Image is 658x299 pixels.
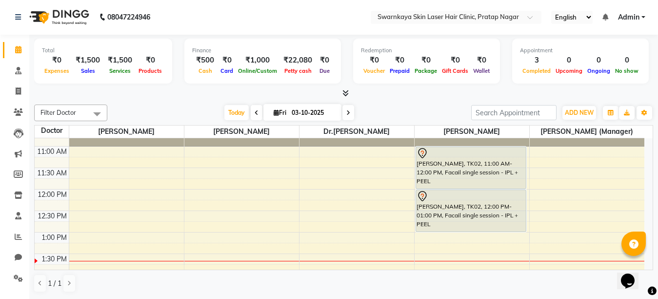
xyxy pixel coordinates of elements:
div: [PERSON_NAME], TK02, 11:00 AM-12:00 PM, Facail single session - IPL + PEEL [416,147,526,189]
span: Today [224,105,249,120]
span: [PERSON_NAME] (Manager) [530,126,645,138]
div: Finance [192,46,333,55]
div: Doctor [35,126,69,136]
span: Prepaid [387,67,412,74]
span: Wallet [471,67,492,74]
div: ₹1,500 [72,55,104,66]
input: 2025-10-03 [289,106,338,120]
span: Upcoming [553,67,585,74]
span: Products [136,67,164,74]
span: [PERSON_NAME] [415,126,529,138]
b: 08047224946 [107,3,150,31]
div: 1:30 PM [40,254,69,264]
div: 11:00 AM [35,147,69,157]
span: Filter Doctor [40,108,76,116]
div: ₹0 [136,55,164,66]
span: Completed [520,67,553,74]
div: Total [42,46,164,55]
span: Petty cash [282,67,314,74]
div: Redemption [361,46,492,55]
span: Voucher [361,67,387,74]
div: 12:00 PM [36,190,69,200]
span: Dr.[PERSON_NAME] [299,126,414,138]
span: Online/Custom [236,67,279,74]
div: ₹0 [361,55,387,66]
div: 11:30 AM [35,168,69,178]
div: ₹0 [412,55,439,66]
span: Admin [618,12,639,22]
span: [PERSON_NAME] [184,126,299,138]
span: Ongoing [585,67,613,74]
div: ₹0 [316,55,333,66]
span: Gift Cards [439,67,471,74]
span: Services [107,67,133,74]
span: [PERSON_NAME] [69,126,184,138]
div: 1:00 PM [40,233,69,243]
span: Sales [79,67,98,74]
div: ₹1,000 [236,55,279,66]
div: ₹0 [42,55,72,66]
span: Fri [271,109,289,116]
span: Card [218,67,236,74]
div: ₹0 [387,55,412,66]
img: logo [25,3,92,31]
span: Package [412,67,439,74]
span: 1 / 1 [48,278,61,289]
div: ₹0 [471,55,492,66]
div: 12:30 PM [36,211,69,221]
div: 0 [585,55,613,66]
span: Due [317,67,332,74]
div: 0 [553,55,585,66]
div: ₹0 [218,55,236,66]
span: ADD NEW [565,109,594,116]
div: ₹500 [192,55,218,66]
div: 0 [613,55,641,66]
span: No show [613,67,641,74]
div: ₹22,080 [279,55,316,66]
input: Search Appointment [471,105,557,120]
iframe: chat widget [617,260,648,289]
div: [PERSON_NAME], TK02, 12:00 PM-01:00 PM, Facail single session - IPL + PEEL [416,190,526,232]
div: Appointment [520,46,641,55]
div: ₹1,500 [104,55,136,66]
button: ADD NEW [562,106,596,120]
div: 3 [520,55,553,66]
span: Expenses [42,67,72,74]
span: Cash [196,67,215,74]
div: ₹0 [439,55,471,66]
